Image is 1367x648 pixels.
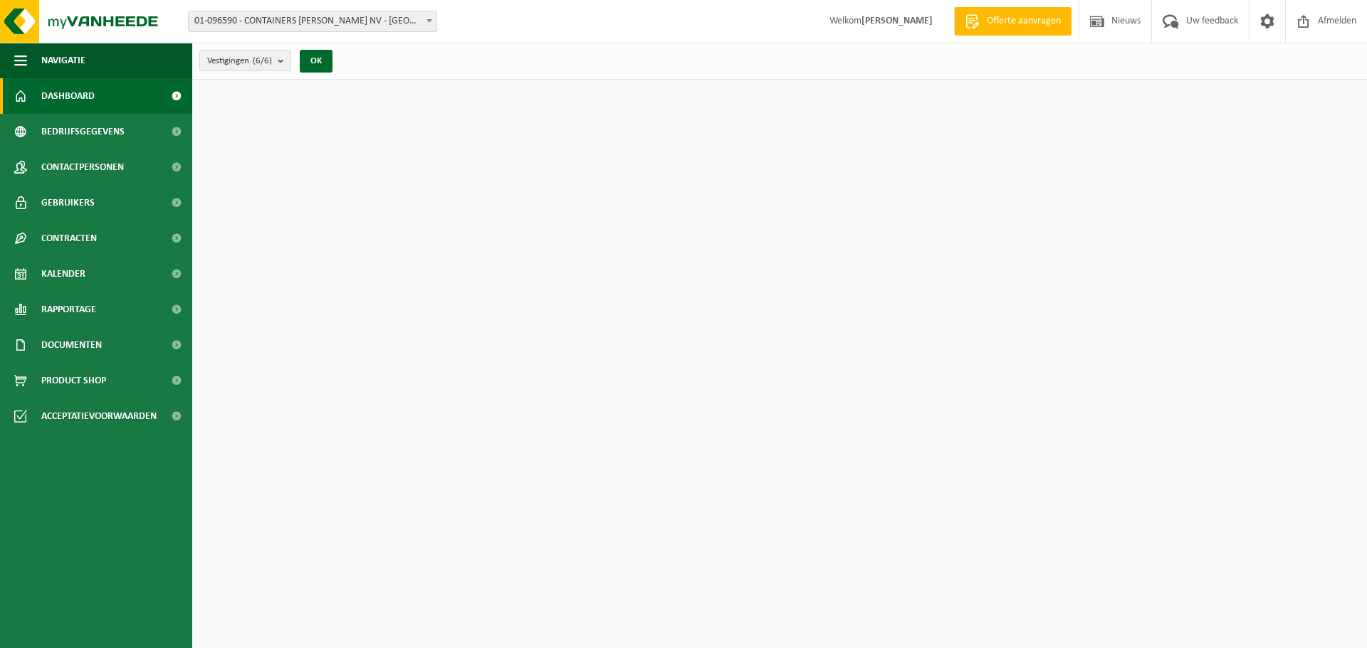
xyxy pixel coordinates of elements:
[41,78,95,114] span: Dashboard
[41,185,95,221] span: Gebruikers
[41,149,124,185] span: Contactpersonen
[188,11,437,32] span: 01-096590 - CONTAINERS JAN HAECK NV - BRUGGE
[199,50,291,71] button: Vestigingen(6/6)
[300,50,332,73] button: OK
[983,14,1064,28] span: Offerte aanvragen
[41,327,102,363] span: Documenten
[41,221,97,256] span: Contracten
[253,56,272,65] count: (6/6)
[954,7,1072,36] a: Offerte aanvragen
[41,292,96,327] span: Rapportage
[861,16,933,26] strong: [PERSON_NAME]
[41,363,106,398] span: Product Shop
[207,51,272,72] span: Vestigingen
[41,114,125,149] span: Bedrijfsgegevens
[41,43,85,78] span: Navigatie
[189,11,436,31] span: 01-096590 - CONTAINERS JAN HAECK NV - BRUGGE
[41,398,157,434] span: Acceptatievoorwaarden
[41,256,85,292] span: Kalender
